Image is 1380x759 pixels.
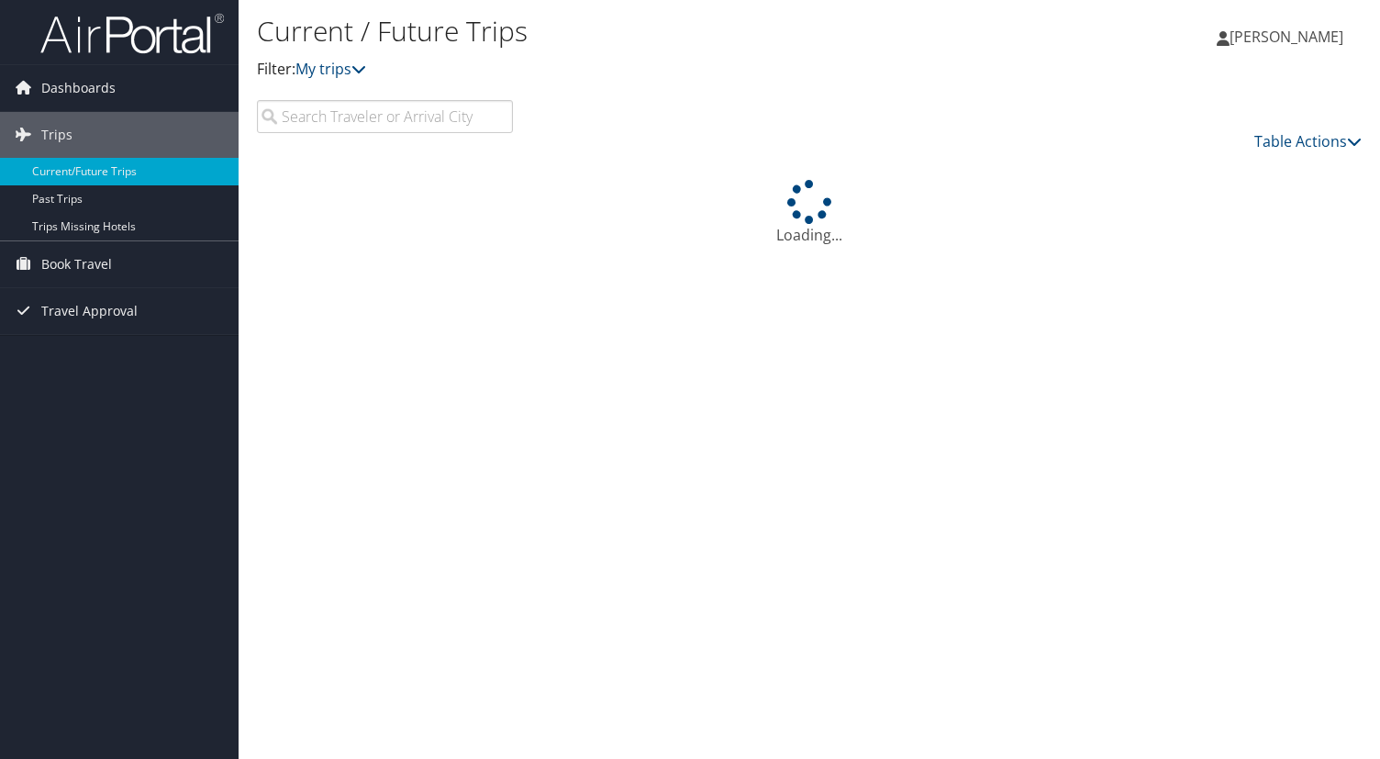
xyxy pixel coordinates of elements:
[40,12,224,55] img: airportal-logo.png
[257,180,1362,246] div: Loading...
[41,65,116,111] span: Dashboards
[257,12,994,50] h1: Current / Future Trips
[1254,131,1362,151] a: Table Actions
[1217,9,1362,64] a: [PERSON_NAME]
[41,112,72,158] span: Trips
[41,241,112,287] span: Book Travel
[41,288,138,334] span: Travel Approval
[1230,27,1343,47] span: [PERSON_NAME]
[257,58,994,82] p: Filter:
[295,59,366,79] a: My trips
[257,100,513,133] input: Search Traveler or Arrival City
